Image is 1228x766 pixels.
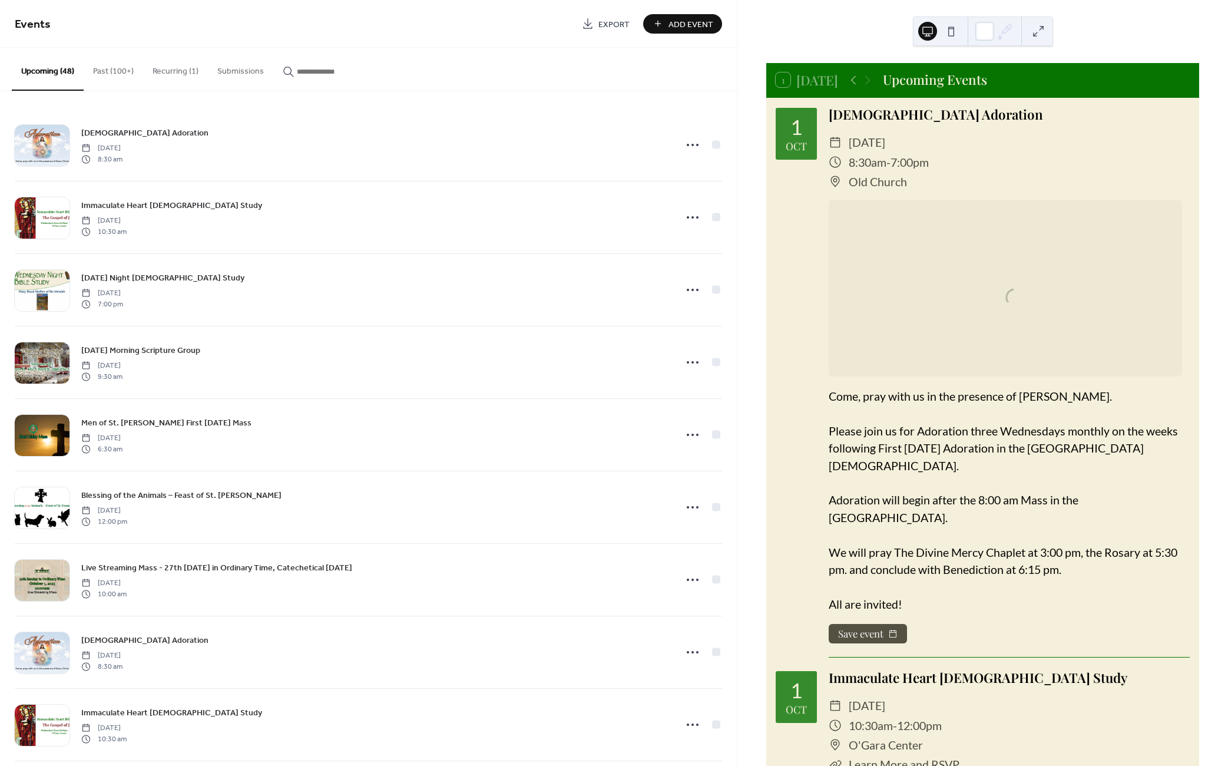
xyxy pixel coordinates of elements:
a: [DEMOGRAPHIC_DATA] Adoration [81,633,208,647]
span: [DATE] [81,433,123,444]
span: [DATE] [81,216,127,226]
div: Oct [786,141,807,151]
span: [DATE] [81,143,123,154]
span: [DATE] [849,133,885,152]
span: Blessing of the Animals – Feast of St. [PERSON_NAME] [81,490,282,502]
a: [DATE] Morning Scripture Group [81,344,200,357]
span: 8:30 am [81,154,123,164]
span: Old Church [849,172,907,191]
a: Immaculate Heart [DEMOGRAPHIC_DATA] Study [829,669,1128,686]
button: Add Event [643,14,722,34]
a: Blessing of the Animals – Feast of St. [PERSON_NAME] [81,488,282,502]
a: Immaculate Heart [DEMOGRAPHIC_DATA] Study [81,706,262,719]
span: [DATE] [849,696,885,715]
div: Upcoming Events [883,70,987,90]
div: ​ [829,735,842,755]
span: O'Gara Center [849,735,923,755]
span: 7:00 pm [81,299,123,309]
span: 10:30 am [81,226,127,237]
span: Men of St. [PERSON_NAME] First [DATE] Mass [81,417,251,430]
span: 12:00pm [897,716,942,735]
span: 10:30am [849,716,893,735]
span: 8:30am [849,153,886,172]
span: 9:30 am [81,371,123,382]
span: [DATE] Morning Scripture Group [81,345,200,357]
span: 6:30 am [81,444,123,454]
span: 10:00 am [81,589,127,599]
div: 1 [790,680,802,701]
div: 1 [790,117,802,137]
span: [DATE] [81,651,123,661]
span: [DATE] [81,506,127,516]
div: ​ [829,172,842,191]
span: - [886,153,891,172]
span: 12:00 pm [81,516,127,527]
a: Export [573,14,638,34]
div: ​ [829,153,842,172]
span: [DEMOGRAPHIC_DATA] Adoration [81,127,208,140]
span: Events [15,13,51,36]
span: Immaculate Heart [DEMOGRAPHIC_DATA] Study [81,200,262,212]
span: 8:30 am [81,661,123,672]
button: Upcoming (48) [12,48,84,91]
div: ​ [829,716,842,735]
div: ​ [829,133,842,152]
a: [DATE] Night [DEMOGRAPHIC_DATA] Study [81,271,244,285]
div: ​ [829,696,842,715]
span: - [893,716,897,735]
a: Men of St. [PERSON_NAME] First [DATE] Mass [81,416,251,430]
span: 7:00pm [891,153,929,172]
span: [DATE] Night [DEMOGRAPHIC_DATA] Study [81,272,244,285]
a: [DEMOGRAPHIC_DATA] Adoration [81,126,208,140]
span: Live Streaming Mass - 27th [DATE] in Ordinary Time, Catechetical [DATE] [81,562,352,574]
span: [DATE] [81,723,127,734]
button: Submissions [208,48,273,90]
span: [DATE] [81,578,127,589]
span: Immaculate Heart [DEMOGRAPHIC_DATA] Study [81,707,262,719]
div: Oct [786,704,807,715]
button: Recurring (1) [143,48,208,90]
span: [DATE] [81,288,123,299]
span: Add Event [668,18,713,31]
div: [DEMOGRAPHIC_DATA] Adoration [829,105,1190,125]
span: [DATE] [81,361,123,371]
button: Save event [829,624,907,643]
button: Past (100+) [84,48,143,90]
a: Immaculate Heart [DEMOGRAPHIC_DATA] Study [81,199,262,212]
a: Live Streaming Mass - 27th [DATE] in Ordinary Time, Catechetical [DATE] [81,561,352,574]
span: Export [598,18,630,31]
span: [DEMOGRAPHIC_DATA] Adoration [81,635,208,647]
span: 10:30 am [81,734,127,744]
div: Come, pray with us in the presence of [PERSON_NAME]. Please join us for Adoration three Wednesday... [829,388,1190,613]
